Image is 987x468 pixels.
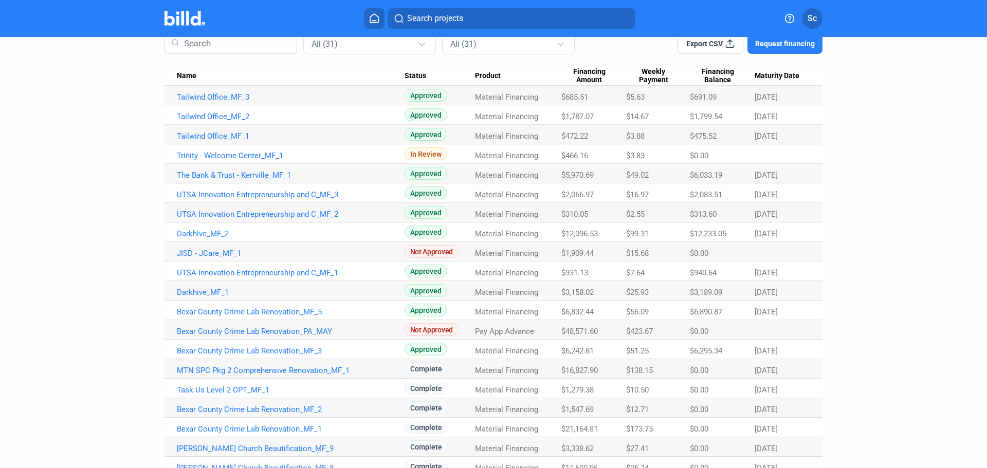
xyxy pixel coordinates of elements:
[802,8,822,29] button: Sc
[690,190,722,199] span: $2,083.51
[405,323,459,336] span: Not Approved
[561,385,594,395] span: $1,279.38
[755,71,799,81] span: Maturity Date
[405,147,447,160] span: In Review
[405,186,447,199] span: Approved
[561,249,594,258] span: $1,909.44
[177,346,405,355] a: Bexar County Crime Lab Renovation_MF_3
[690,229,726,238] span: $12,233.05
[177,190,405,199] a: UTSA Innovation Entrepreneurship and C_MF_3
[690,151,708,160] span: $0.00
[164,11,205,26] img: Billd Company Logo
[690,424,708,434] span: $0.00
[177,307,405,316] a: Bexar County Crime Lab Renovation_MF_5
[177,171,405,180] a: The Bank & Trust - Kerrville_MF_1
[561,327,598,336] span: $48,571.60
[177,210,405,219] a: UTSA Innovation Entrepreneurship and C_MF_2
[755,132,778,141] span: [DATE]
[561,288,594,297] span: $3,158.02
[755,190,778,199] span: [DATE]
[475,424,538,434] span: Material Financing
[690,92,717,102] span: $691.09
[755,366,778,375] span: [DATE]
[626,424,653,434] span: $173.75
[405,71,426,81] span: Status
[755,39,815,49] span: Request financing
[626,112,649,121] span: $14.67
[475,346,538,355] span: Material Financing
[690,268,717,277] span: $940.64
[561,92,588,102] span: $685.51
[475,92,538,102] span: Material Financing
[407,12,463,25] span: Search projects
[177,132,405,141] a: Tailwind Office_MF_1
[690,210,717,219] span: $313.60
[177,112,405,121] a: Tailwind Office_MF_2
[626,385,649,395] span: $10.50
[177,327,405,336] a: Bexar County Crime Lab Renovation_PA_MAY
[561,132,588,141] span: $472.22
[475,171,538,180] span: Material Financing
[177,229,405,238] a: Darkhive_MF_2
[561,229,598,238] span: $12,096.53
[177,151,405,160] a: Trinity - Welcome Center_MF_1
[690,327,708,336] span: $0.00
[177,71,405,81] div: Name
[755,71,810,81] div: Maturity Date
[626,229,649,238] span: $99.31
[626,67,690,85] div: Weekly Payment
[177,424,405,434] a: Bexar County Crime Lab Renovation_MF_1
[690,132,717,141] span: $475.52
[405,167,447,180] span: Approved
[475,190,538,199] span: Material Financing
[755,171,778,180] span: [DATE]
[475,327,534,336] span: Pay App Advance
[475,444,538,453] span: Material Financing
[177,444,405,453] a: [PERSON_NAME] Church Beautification_MF_9
[475,229,538,238] span: Material Financing
[755,112,778,121] span: [DATE]
[755,268,778,277] span: [DATE]
[626,132,645,141] span: $3.88
[561,67,617,85] span: Financing Amount
[755,288,778,297] span: [DATE]
[808,12,817,25] span: Sc
[690,385,708,395] span: $0.00
[475,249,538,258] span: Material Financing
[690,346,722,355] span: $6,295.34
[475,268,538,277] span: Material Financing
[561,151,588,160] span: $466.16
[755,405,778,414] span: [DATE]
[690,249,708,258] span: $0.00
[626,171,649,180] span: $49.02
[177,288,405,297] a: Darkhive_MF_1
[686,39,723,49] span: Export CSV
[561,67,626,85] div: Financing Amount
[177,268,405,277] a: UTSA Innovation Entrepreneurship and C_MF_1
[755,229,778,238] span: [DATE]
[690,366,708,375] span: $0.00
[475,210,538,219] span: Material Financing
[626,92,645,102] span: $5.63
[405,284,447,297] span: Approved
[405,128,447,141] span: Approved
[755,210,778,219] span: [DATE]
[561,171,594,180] span: $5,970.69
[405,89,447,102] span: Approved
[626,249,649,258] span: $15.68
[755,92,778,102] span: [DATE]
[405,206,447,219] span: Approved
[626,405,649,414] span: $12.71
[561,346,594,355] span: $6,242.81
[561,190,594,199] span: $2,066.97
[475,366,538,375] span: Material Financing
[755,444,778,453] span: [DATE]
[626,268,645,277] span: $7.64
[405,71,475,81] div: Status
[475,112,538,121] span: Material Financing
[388,8,635,29] button: Search projects
[450,39,477,49] mat-select-trigger: All (31)
[690,288,722,297] span: $3,189.09
[626,327,653,336] span: $423.67
[475,132,538,141] span: Material Financing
